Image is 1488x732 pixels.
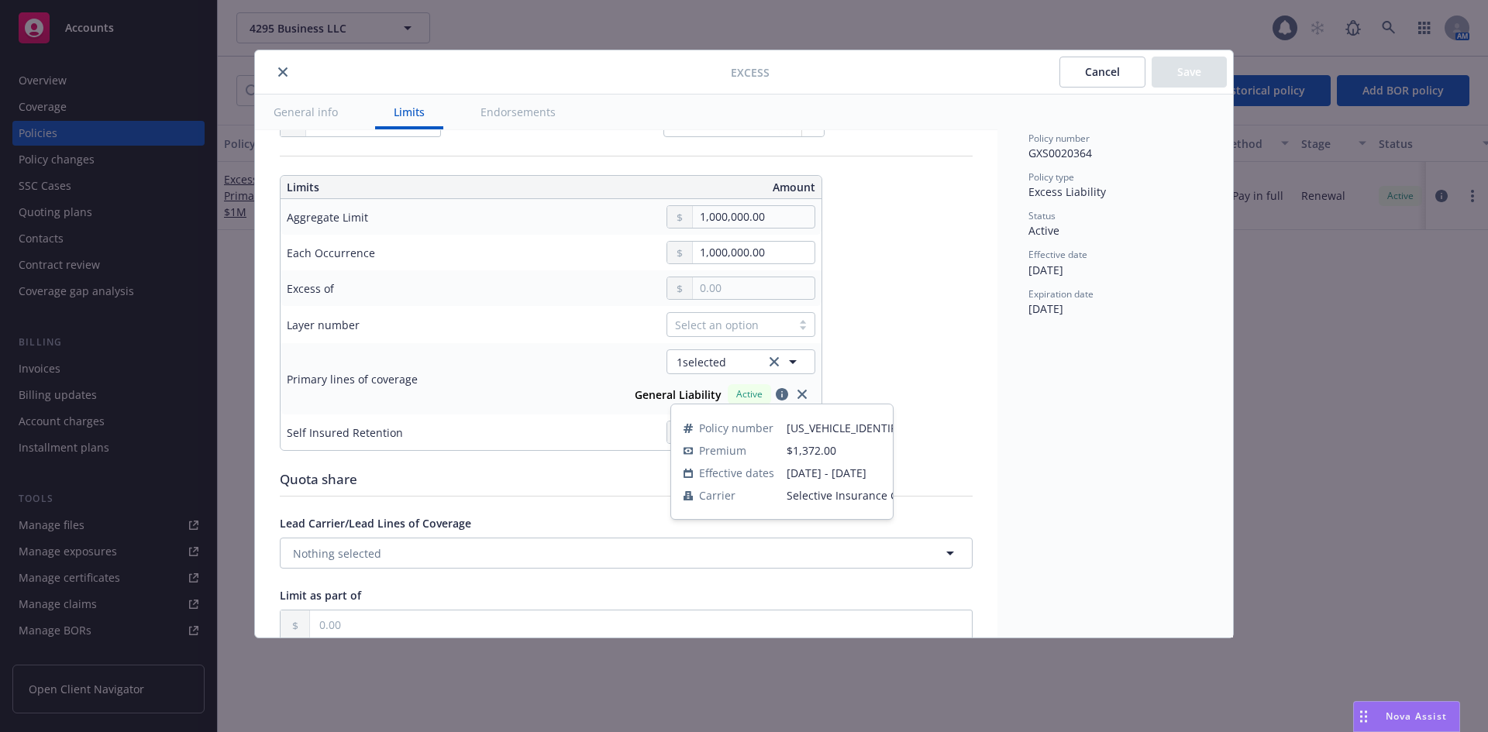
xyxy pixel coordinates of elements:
button: close [274,63,292,81]
span: Excess Liability [1028,184,1106,199]
div: Excess of [287,280,334,297]
span: [US_VEHICLE_IDENTIFICATION_NUMBER] [787,420,994,436]
span: Premium [699,442,746,459]
span: $1,372.00 [787,443,836,458]
div: Aggregate Limit [287,209,368,225]
span: [DATE] [1028,263,1063,277]
span: Policy number [1028,132,1090,145]
input: 0.00 [310,610,972,640]
a: close [793,385,811,404]
div: Drag to move [1354,702,1373,731]
span: Excess [731,64,770,81]
a: clear selection [765,352,784,371]
span: [DATE] - [DATE] [787,465,994,481]
div: Self Insured Retention [287,424,403,441]
th: Limits [281,176,497,199]
input: 0.00 [693,277,815,299]
strong: General Liability [635,387,722,402]
div: Layer number [287,317,360,333]
span: Expiration date [1028,287,1094,301]
input: 0.00 [693,206,815,228]
button: Cancel [1059,57,1145,88]
span: Active [1028,223,1059,238]
span: Nova Assist [1386,710,1447,723]
span: Carrier [699,487,735,503]
span: Limit as part of [280,588,361,603]
button: General info [255,95,356,129]
div: Quota share [280,469,973,490]
button: Endorsements [462,95,574,129]
span: Nothing selected [293,545,381,562]
span: Lead Carrier/Lead Lines of Coverage [280,516,471,531]
span: [DATE] [1028,301,1063,316]
span: 1 selected [677,354,726,370]
button: Nova Assist [1353,701,1460,732]
div: Each Occurrence [287,245,375,261]
span: Selective Insurance Group [787,487,994,503]
th: Amount [556,176,821,199]
button: 1selectedclear selection [666,349,815,374]
button: Limits [375,95,443,129]
span: Effective date [1028,248,1087,261]
div: Select an option [675,317,784,333]
span: Policy type [1028,170,1074,184]
span: Status [1028,209,1056,222]
span: Policy number [699,420,773,436]
input: 0.00 [693,242,815,263]
span: GXS0020364 [1028,146,1092,160]
span: Active [734,387,765,401]
button: Nothing selected [280,538,973,569]
div: Primary lines of coverage [287,371,418,387]
span: Effective dates [699,465,774,481]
